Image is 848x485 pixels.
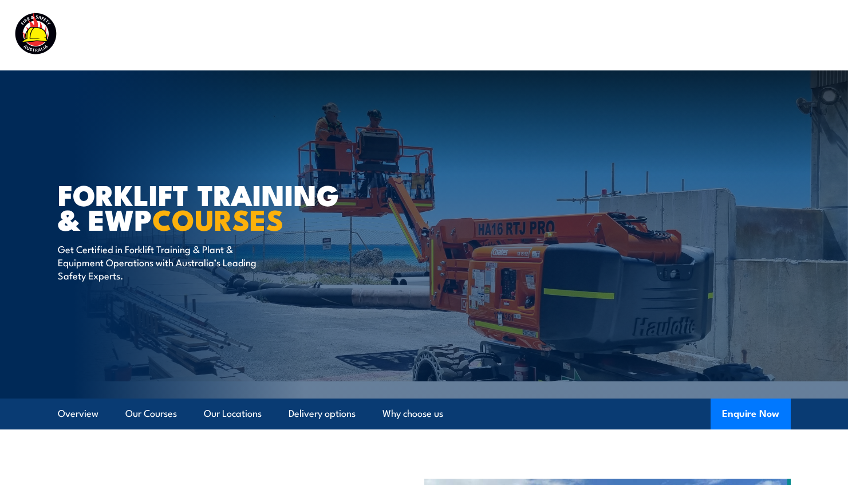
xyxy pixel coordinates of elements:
[618,20,643,50] a: News
[152,196,283,240] strong: COURSES
[289,399,356,429] a: Delivery options
[58,399,98,429] a: Overview
[668,20,733,50] a: Learner Portal
[204,399,262,429] a: Our Locations
[382,399,443,429] a: Why choose us
[550,20,593,50] a: About Us
[58,242,267,282] p: Get Certified in Forklift Training & Plant & Equipment Operations with Australia’s Leading Safety...
[389,20,525,50] a: Emergency Response Services
[287,20,364,50] a: Course Calendar
[711,399,791,429] button: Enquire Now
[58,182,341,231] h1: Forklift Training & EWP
[226,20,262,50] a: Courses
[758,20,794,50] a: Contact
[125,399,177,429] a: Our Courses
